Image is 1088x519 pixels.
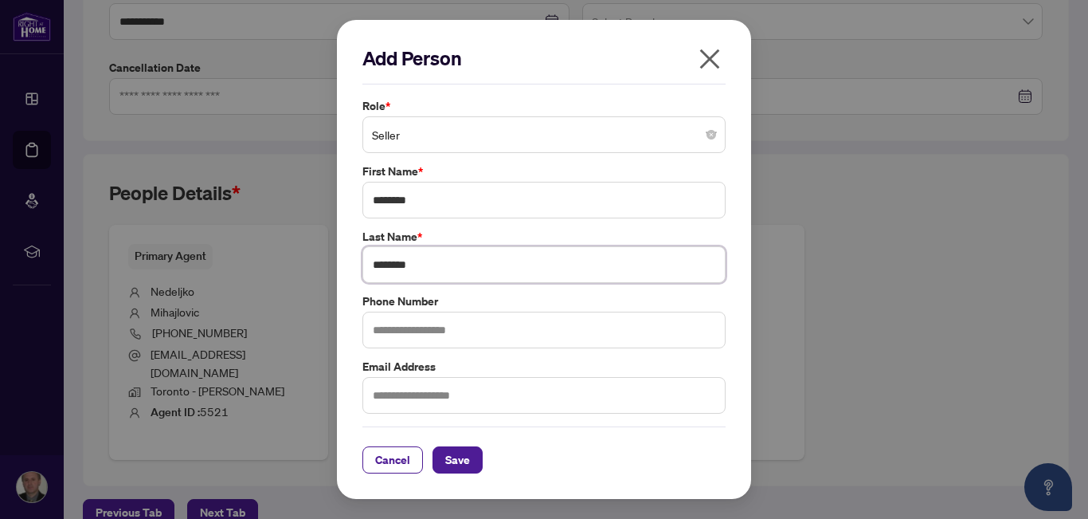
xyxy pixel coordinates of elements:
h2: Add Person [362,45,726,71]
span: close [697,46,722,72]
label: Role [362,97,726,115]
span: Cancel [375,447,410,473]
label: First Name [362,163,726,180]
label: Last Name [362,228,726,246]
label: Email Address [362,358,726,375]
span: Save [445,447,470,473]
button: Cancel [362,446,423,474]
span: Seller [372,120,716,150]
label: Phone Number [362,293,726,310]
span: close-circle [706,130,716,140]
button: Save [432,446,483,474]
